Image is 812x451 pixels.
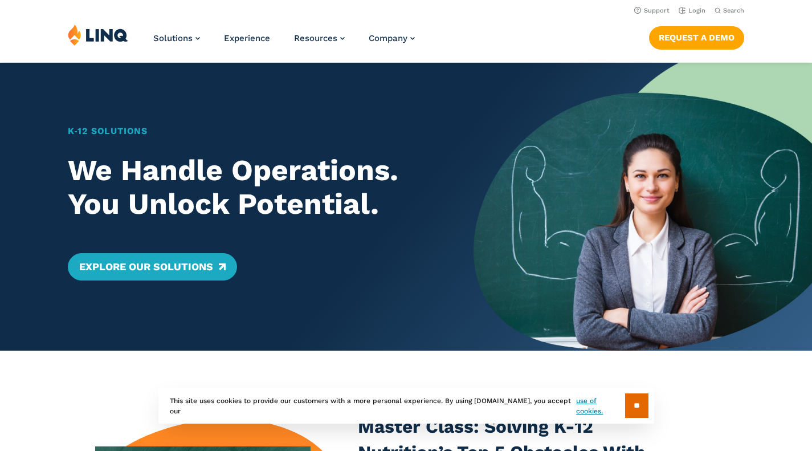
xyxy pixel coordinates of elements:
a: use of cookies. [576,396,625,416]
img: Home Banner [474,63,812,351]
a: Resources [294,33,345,43]
span: Search [723,7,744,14]
span: Solutions [153,33,193,43]
span: Resources [294,33,337,43]
nav: Primary Navigation [153,24,415,62]
a: Solutions [153,33,200,43]
span: Company [369,33,407,43]
a: Support [634,7,670,14]
a: Login [679,7,705,14]
a: Company [369,33,415,43]
nav: Button Navigation [649,24,744,49]
button: Open Search Bar [715,6,744,15]
a: Request a Demo [649,26,744,49]
a: Explore Our Solutions [68,253,237,281]
img: LINQ | K‑12 Software [68,24,128,46]
div: This site uses cookies to provide our customers with a more personal experience. By using [DOMAIN... [158,388,654,424]
h1: K‑12 Solutions [68,124,440,138]
a: Experience [224,33,270,43]
h2: We Handle Operations. You Unlock Potential. [68,153,440,221]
